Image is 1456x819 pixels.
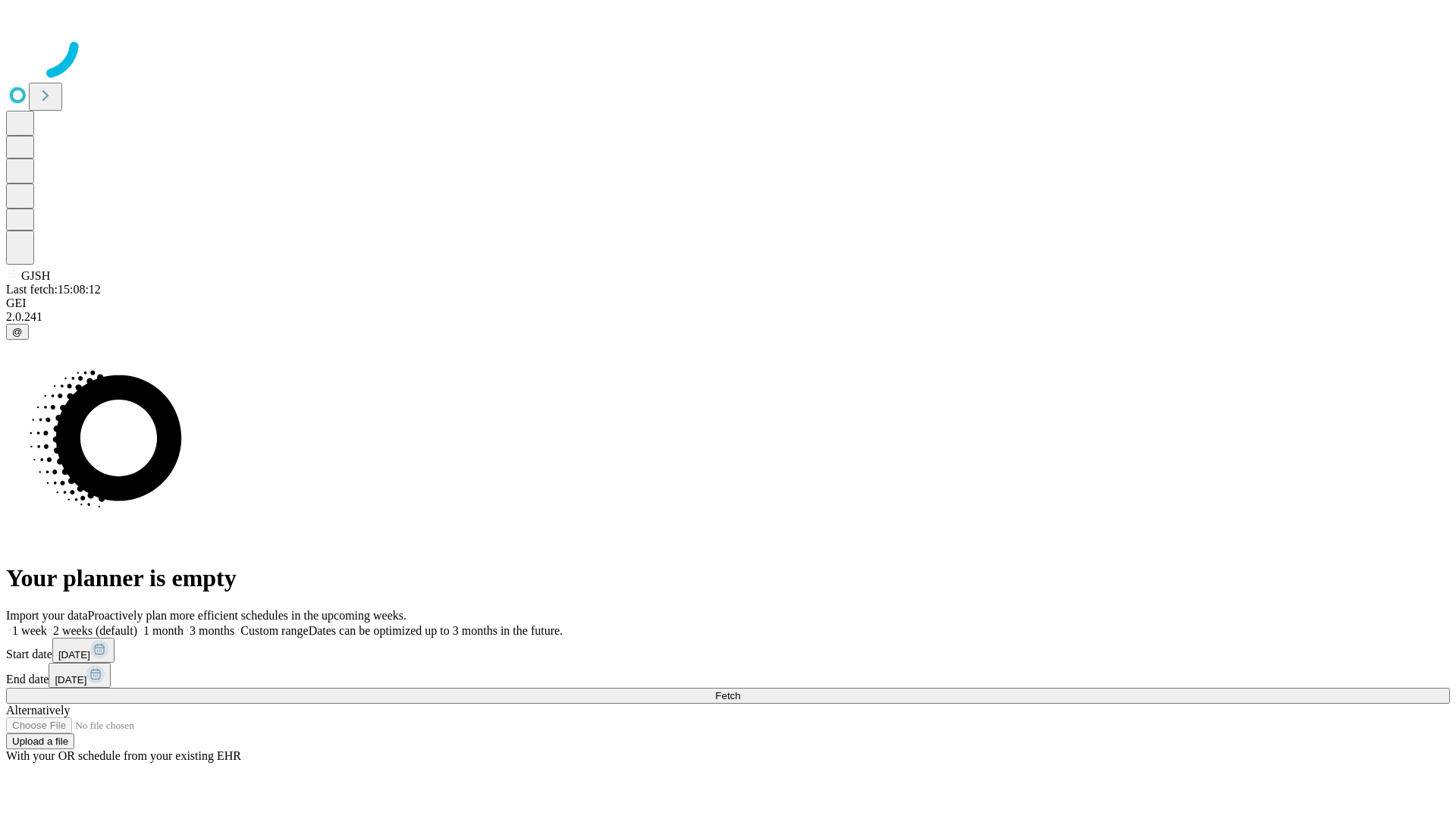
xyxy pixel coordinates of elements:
[12,624,47,637] span: 1 week
[6,324,29,340] button: @
[6,749,241,762] span: With your OR schedule from your existing EHR
[6,733,74,749] button: Upload a file
[88,609,406,622] span: Proactively plan more efficient schedules in the upcoming weeks.
[12,326,23,337] span: @
[6,704,70,717] span: Alternatively
[190,624,234,637] span: 3 months
[52,638,115,663] button: [DATE]
[240,624,308,637] span: Custom range
[6,564,1450,592] h1: Your planner is empty
[715,690,740,701] span: Fetch
[143,624,184,637] span: 1 month
[309,624,563,637] span: Dates can be optimized up to 3 months in the future.
[6,283,101,296] span: Last fetch: 15:08:12
[49,663,111,688] button: [DATE]
[53,624,137,637] span: 2 weeks (default)
[55,674,86,686] span: [DATE]
[58,649,90,661] span: [DATE]
[6,638,1450,663] div: Start date
[6,297,1450,310] div: GEI
[6,310,1450,324] div: 2.0.241
[6,688,1450,704] button: Fetch
[6,663,1450,688] div: End date
[6,609,88,622] span: Import your data
[21,269,50,282] span: GJSH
